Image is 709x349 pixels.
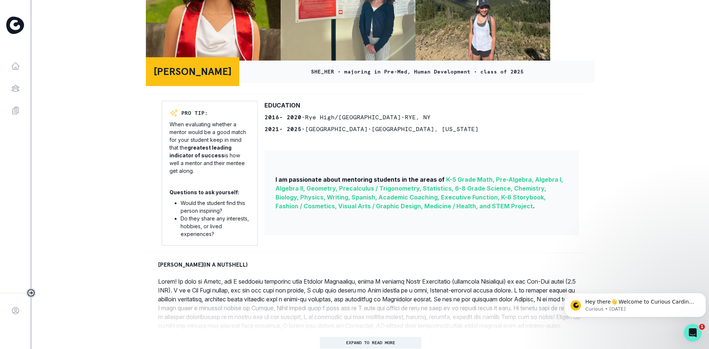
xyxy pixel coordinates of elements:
[154,64,232,79] p: [PERSON_NAME]
[533,202,535,210] span: .
[561,277,709,329] iframe: Intercom notifications message
[158,260,247,269] p: [PERSON_NAME] (IN A NUTSHELL)
[264,113,301,121] b: 2016 - 2020
[181,199,250,215] li: Would the student find this person inspiring?
[311,68,524,76] p: SHE_HER • majoring in Pre-Med, Human Development • class of 2025
[169,144,232,158] b: greatest leading indicator of success
[264,101,300,110] p: EDUCATION
[169,188,239,196] p: Questions to ask yourself:
[169,120,250,175] p: When evaluating whether a mentor would be a good match for your student keep in mind that the is ...
[320,337,421,349] button: EXPAND TO READ MORE
[699,324,705,330] span: 1
[181,215,250,238] li: Do they share any interests, hobbies, or lived experiences?
[301,125,479,133] span: • [GEOGRAPHIC_DATA] • [GEOGRAPHIC_DATA] , [US_STATE]
[684,324,702,342] iframe: Intercom live chat
[24,21,135,57] span: Hey there👋 Welcome to Curious Cardinals 🙌 Take a look around! If you have any questions or are ex...
[6,17,24,34] img: Curious Cardinals Logo
[301,113,431,121] span: • Rye High/[GEOGRAPHIC_DATA] • RYE , NY
[181,109,208,117] p: PRO TIP:
[275,176,445,183] span: I am passionate about mentoring students in the areas of
[346,340,395,345] p: EXPAND TO READ MORE
[264,125,301,133] b: 2021 - 2025
[24,28,136,35] p: Message from Curious, sent 1w ago
[26,288,36,298] button: Toggle sidebar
